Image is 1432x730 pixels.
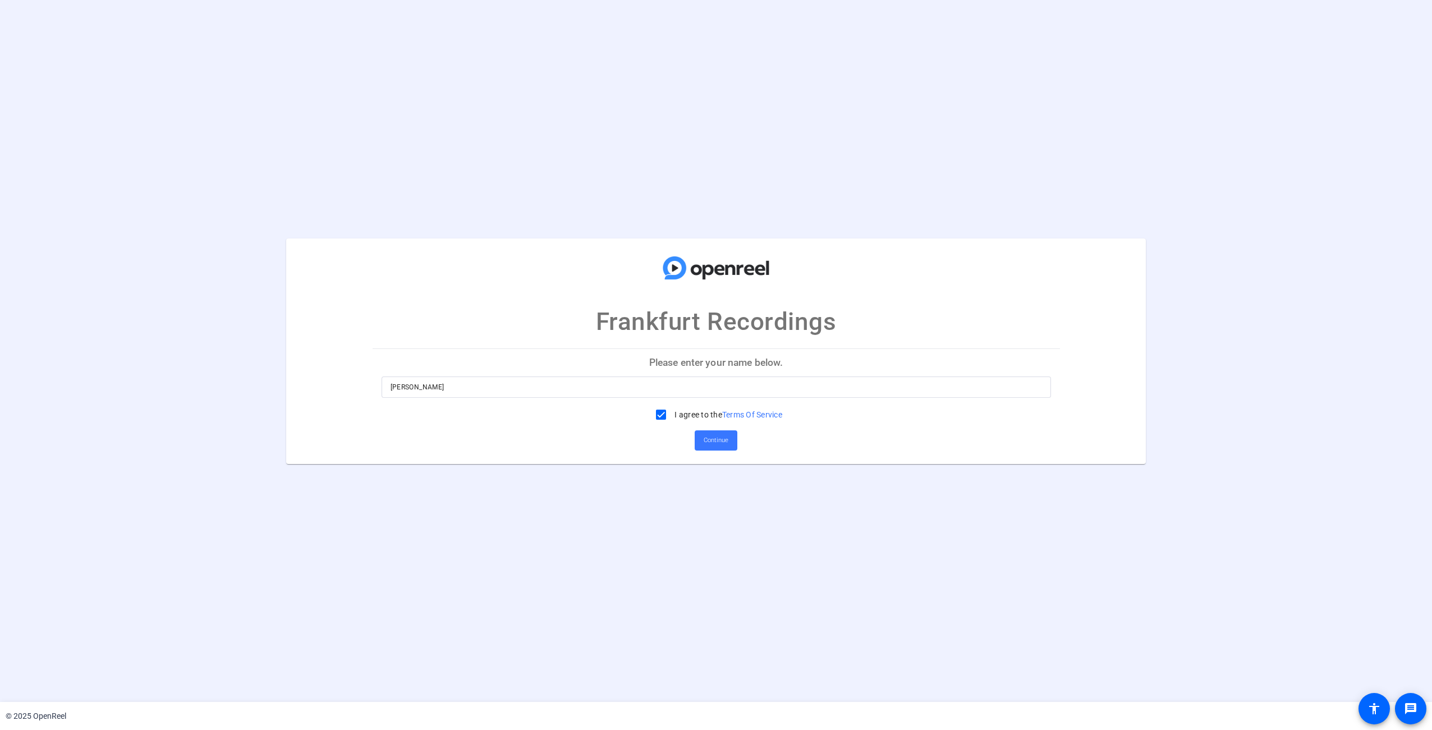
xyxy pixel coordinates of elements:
span: Continue [704,432,728,449]
p: Frankfurt Recordings [596,303,837,340]
p: Please enter your name below. [373,349,1060,376]
img: company-logo [660,249,772,286]
input: Enter your name [391,380,1042,394]
div: © 2025 OpenReel [6,710,66,722]
mat-icon: message [1404,702,1417,715]
mat-icon: accessibility [1367,702,1381,715]
button: Continue [695,430,737,451]
label: I agree to the [672,409,782,420]
a: Terms Of Service [722,410,782,419]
